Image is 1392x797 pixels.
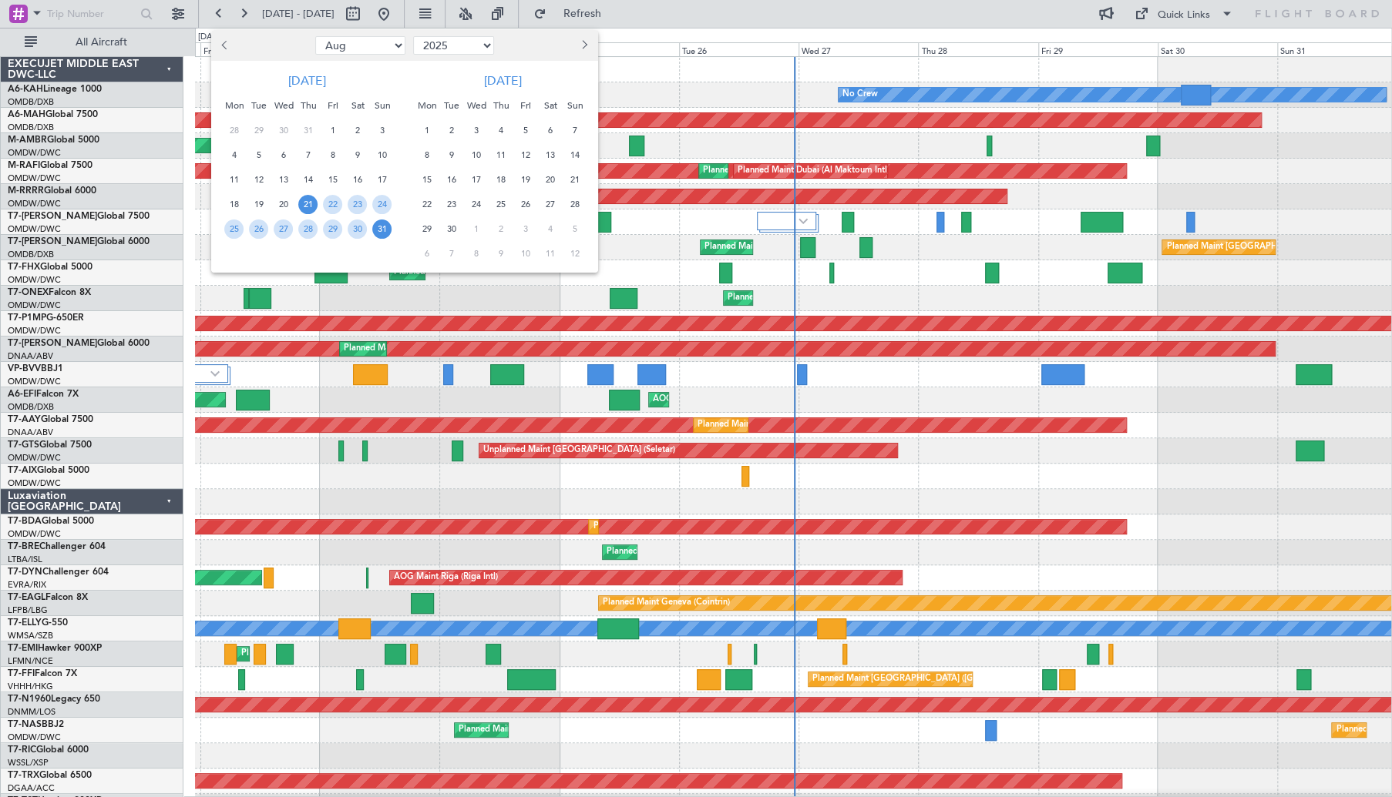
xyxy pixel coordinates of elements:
[298,219,318,239] span: 28
[372,121,392,140] span: 3
[439,142,464,167] div: 9-9-2025
[563,192,587,216] div: 28-9-2025
[516,219,535,239] span: 3
[224,195,244,214] span: 18
[540,195,560,214] span: 27
[439,241,464,266] div: 7-10-2025
[513,241,538,266] div: 10-10-2025
[348,195,367,214] span: 23
[247,167,271,192] div: 12-8-2025
[466,195,486,214] span: 24
[464,216,489,241] div: 1-10-2025
[224,146,244,165] span: 4
[321,118,345,142] div: 1-8-2025
[370,167,395,192] div: 17-8-2025
[345,192,370,216] div: 23-8-2025
[321,216,345,241] div: 29-8-2025
[489,216,513,241] div: 2-10-2025
[491,219,510,239] span: 2
[563,216,587,241] div: 5-10-2025
[274,219,293,239] span: 27
[321,167,345,192] div: 15-8-2025
[464,241,489,266] div: 8-10-2025
[538,241,563,266] div: 11-10-2025
[323,146,342,165] span: 8
[565,146,584,165] span: 14
[224,170,244,189] span: 11
[298,170,318,189] span: 14
[565,170,584,189] span: 21
[249,121,268,140] span: 29
[323,121,342,140] span: 1
[321,142,345,167] div: 8-8-2025
[370,118,395,142] div: 3-8-2025
[372,146,392,165] span: 10
[442,244,461,263] span: 7
[370,192,395,216] div: 24-8-2025
[538,216,563,241] div: 4-10-2025
[372,219,392,239] span: 31
[538,118,563,142] div: 6-9-2025
[439,93,464,118] div: Tue
[513,216,538,241] div: 3-10-2025
[249,146,268,165] span: 5
[417,195,436,214] span: 22
[489,93,513,118] div: Thu
[323,219,342,239] span: 29
[565,121,584,140] span: 7
[222,192,247,216] div: 18-8-2025
[222,142,247,167] div: 4-8-2025
[296,142,321,167] div: 7-8-2025
[415,216,439,241] div: 29-9-2025
[442,170,461,189] span: 16
[370,142,395,167] div: 10-8-2025
[513,93,538,118] div: Fri
[345,167,370,192] div: 16-8-2025
[466,121,486,140] span: 3
[538,167,563,192] div: 20-9-2025
[271,216,296,241] div: 27-8-2025
[489,118,513,142] div: 4-9-2025
[415,93,439,118] div: Mon
[464,142,489,167] div: 10-9-2025
[565,244,584,263] span: 12
[323,195,342,214] span: 22
[222,93,247,118] div: Mon
[296,167,321,192] div: 14-8-2025
[538,93,563,118] div: Sat
[271,167,296,192] div: 13-8-2025
[513,118,538,142] div: 5-9-2025
[415,118,439,142] div: 1-9-2025
[513,192,538,216] div: 26-9-2025
[442,121,461,140] span: 2
[247,93,271,118] div: Tue
[516,146,535,165] span: 12
[415,167,439,192] div: 15-9-2025
[415,192,439,216] div: 22-9-2025
[491,170,510,189] span: 18
[491,121,510,140] span: 4
[345,118,370,142] div: 2-8-2025
[563,118,587,142] div: 7-9-2025
[274,121,293,140] span: 30
[274,146,293,165] span: 6
[464,167,489,192] div: 17-9-2025
[417,219,436,239] span: 29
[222,118,247,142] div: 28-7-2025
[464,192,489,216] div: 24-9-2025
[415,241,439,266] div: 6-10-2025
[439,216,464,241] div: 30-9-2025
[489,192,513,216] div: 25-9-2025
[323,170,342,189] span: 15
[540,219,560,239] span: 4
[296,93,321,118] div: Thu
[298,121,318,140] span: 31
[415,142,439,167] div: 8-9-2025
[249,170,268,189] span: 12
[489,142,513,167] div: 11-9-2025
[442,195,461,214] span: 23
[516,170,535,189] span: 19
[321,192,345,216] div: 22-8-2025
[563,167,587,192] div: 21-9-2025
[315,36,405,55] select: Select month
